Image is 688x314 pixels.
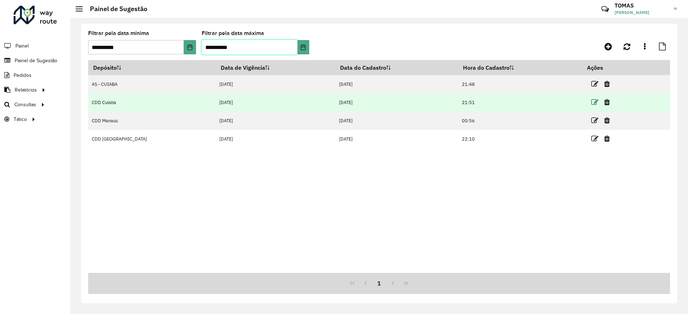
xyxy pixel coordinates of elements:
a: Editar [591,116,598,125]
h3: TOMAS [615,2,668,9]
span: Painel de Sugestão [15,57,57,64]
a: Editar [591,134,598,143]
th: Data de Vigência [216,60,335,75]
a: Excluir [604,116,610,125]
td: [DATE] [216,93,335,112]
label: Filtrar pela data máxima [202,29,264,38]
td: [DATE] [216,112,335,130]
td: [DATE] [335,130,458,148]
button: 1 [372,276,386,290]
td: CDD Cuiaba [88,93,216,112]
span: [PERSON_NAME] [615,9,668,16]
label: Filtrar pela data mínima [88,29,149,38]
button: Choose Date [297,40,309,54]
a: Editar [591,97,598,107]
th: Data do Cadastro [335,60,458,75]
a: Excluir [604,134,610,143]
span: Tático [14,116,27,123]
td: [DATE] [335,112,458,130]
a: Editar [591,79,598,89]
td: 22:10 [458,130,582,148]
button: Choose Date [184,40,196,54]
th: Hora do Cadastro [458,60,582,75]
span: Painel [15,42,29,50]
td: 21:48 [458,75,582,93]
td: [DATE] [335,75,458,93]
a: Excluir [604,97,610,107]
span: Pedidos [14,72,32,79]
th: Depósito [88,60,216,75]
td: [DATE] [335,93,458,112]
span: Relatórios [15,86,37,94]
td: [DATE] [216,75,335,93]
a: Excluir [604,79,610,89]
h2: Painel de Sugestão [83,5,147,13]
span: Consultas [14,101,36,108]
th: Ações [582,60,625,75]
td: [DATE] [216,130,335,148]
a: Contato Rápido [597,1,613,17]
td: 00:56 [458,112,582,130]
td: 21:51 [458,93,582,112]
td: AS - CUIABA [88,75,216,93]
td: CDD Manaus [88,112,216,130]
td: CDD [GEOGRAPHIC_DATA] [88,130,216,148]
